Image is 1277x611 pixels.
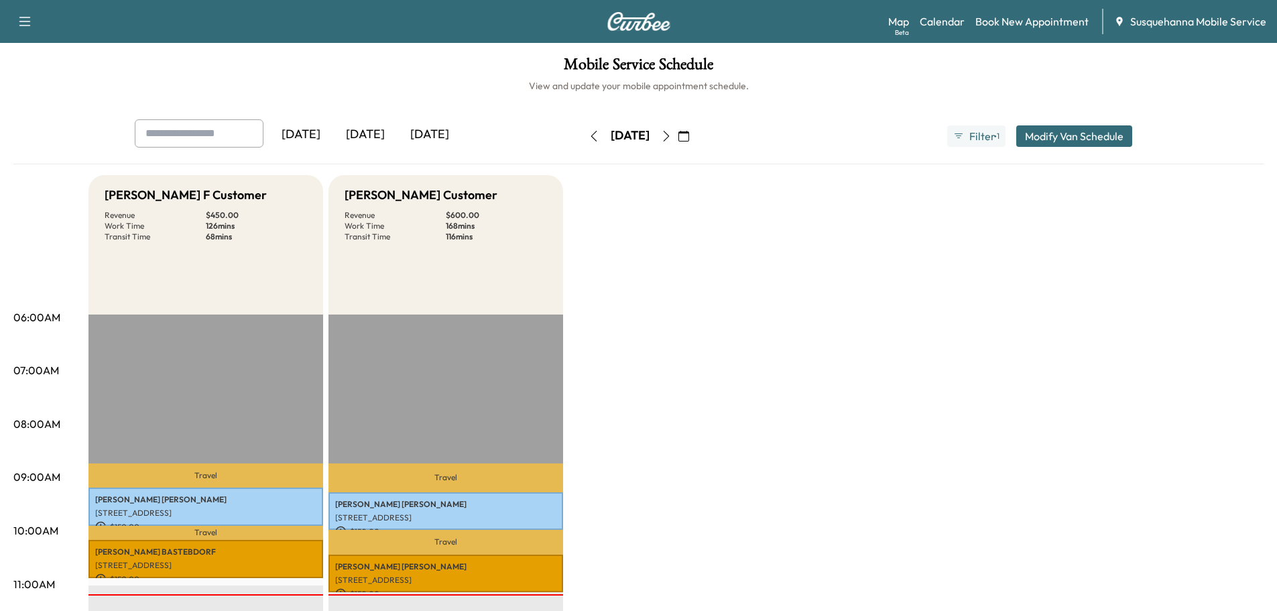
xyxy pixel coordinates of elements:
button: Modify Van Schedule [1016,125,1132,147]
span: Filter [969,128,993,144]
p: $ 150.00 [95,573,316,586]
p: $ 600.00 [446,210,547,221]
p: $ 150.00 [95,521,316,533]
p: Transit Time [105,231,206,242]
a: Calendar [920,13,965,30]
p: [PERSON_NAME] [PERSON_NAME] [335,499,556,510]
h1: Mobile Service Schedule [13,56,1264,79]
p: $ 150.00 [335,588,556,600]
p: [PERSON_NAME] BASTEBDORF [95,547,316,557]
p: [STREET_ADDRESS] [335,512,556,523]
p: [STREET_ADDRESS] [95,508,316,518]
a: Book New Appointment [975,13,1089,30]
span: ● [993,133,996,140]
p: [PERSON_NAME] [PERSON_NAME] [95,494,316,505]
a: MapBeta [888,13,909,30]
div: [DATE] [611,127,650,144]
p: 07:00AM [13,362,59,378]
p: 68 mins [206,231,307,242]
p: Work Time [105,221,206,231]
h6: View and update your mobile appointment schedule. [13,79,1264,93]
p: Revenue [345,210,446,221]
p: [STREET_ADDRESS] [335,575,556,586]
p: Travel [88,526,323,541]
p: 11:00AM [13,576,55,592]
div: Beta [895,27,909,38]
p: $ 150.00 [335,526,556,538]
p: Travel [328,463,563,492]
p: [PERSON_NAME] [PERSON_NAME] [335,561,556,572]
p: 06:00AM [13,309,60,325]
p: 09:00AM [13,469,60,485]
p: [STREET_ADDRESS] [95,560,316,571]
p: 10:00AM [13,522,58,539]
div: [DATE] [333,119,398,150]
p: Revenue [105,210,206,221]
p: 168 mins [446,221,547,231]
p: Travel [88,463,323,488]
button: Filter●1 [947,125,1005,147]
h5: [PERSON_NAME] Customer [345,186,497,205]
p: Work Time [345,221,446,231]
p: 126 mins [206,221,307,231]
h5: [PERSON_NAME] F Customer [105,186,267,205]
div: [DATE] [398,119,462,150]
p: Travel [328,530,563,554]
img: Curbee Logo [607,12,671,31]
p: Transit Time [345,231,446,242]
p: 116 mins [446,231,547,242]
div: [DATE] [269,119,333,150]
p: $ 450.00 [206,210,307,221]
span: 1 [997,131,999,142]
span: Susquehanna Mobile Service [1130,13,1266,30]
p: 08:00AM [13,416,60,432]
